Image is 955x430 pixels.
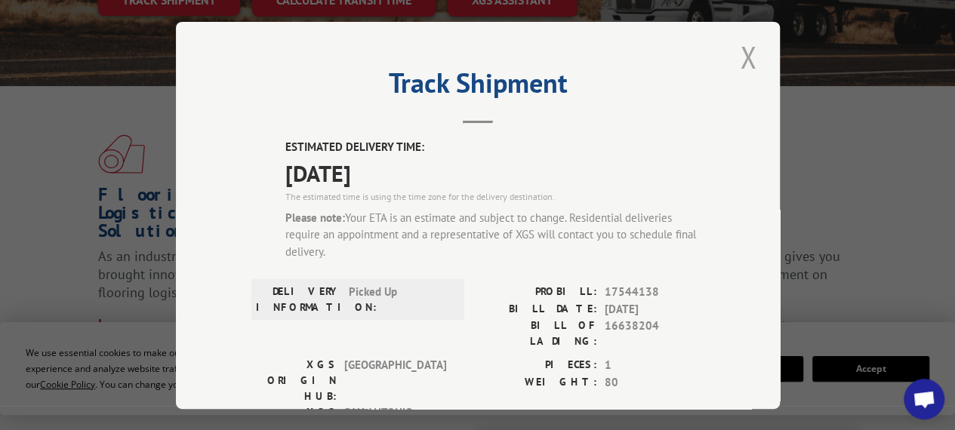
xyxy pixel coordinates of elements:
[349,284,451,315] span: Picked Up
[478,318,597,349] label: BILL OF LADING:
[256,284,341,315] label: DELIVERY INFORMATION:
[344,357,446,404] span: [GEOGRAPHIC_DATA]
[735,36,761,78] button: Close modal
[605,284,704,301] span: 17544138
[251,72,704,101] h2: Track Shipment
[251,357,337,404] label: XGS ORIGIN HUB:
[285,210,345,224] strong: Please note:
[605,373,704,391] span: 80
[478,284,597,301] label: PROBILL:
[478,300,597,318] label: BILL DATE:
[605,357,704,374] span: 1
[904,379,944,419] a: Open chat
[478,357,597,374] label: PIECES:
[285,209,704,260] div: Your ETA is an estimate and subject to change. Residential deliveries require an appointment and ...
[285,189,704,203] div: The estimated time is using the time zone for the delivery destination.
[285,139,704,156] label: ESTIMATED DELIVERY TIME:
[605,300,704,318] span: [DATE]
[605,318,704,349] span: 16638204
[285,155,704,189] span: [DATE]
[478,373,597,391] label: WEIGHT:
